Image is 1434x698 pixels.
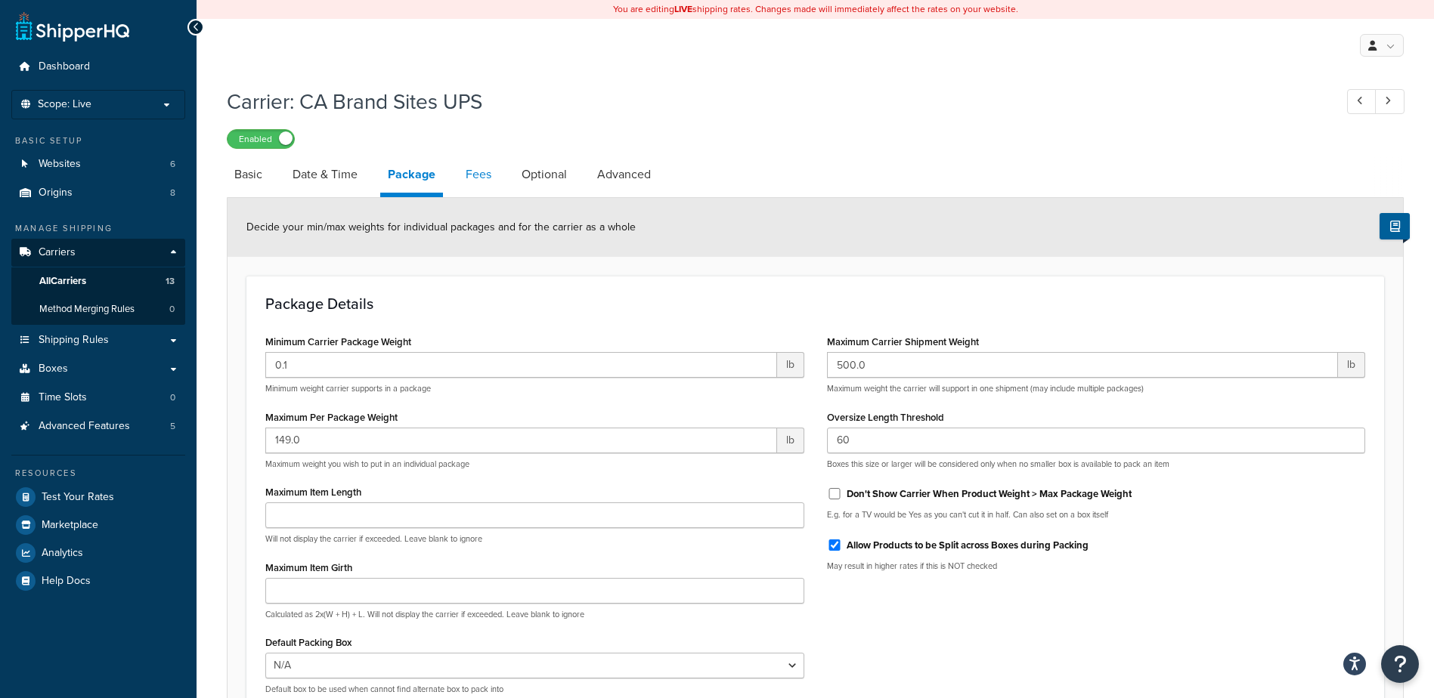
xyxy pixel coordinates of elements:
[39,363,68,375] span: Boxes
[1338,352,1365,378] span: lb
[265,383,804,394] p: Minimum weight carrier supports in a package
[777,428,804,453] span: lb
[170,158,175,171] span: 6
[39,60,90,73] span: Dashboard
[11,511,185,539] a: Marketplace
[265,412,398,423] label: Maximum Per Package Weight
[847,487,1132,501] label: Don't Show Carrier When Product Weight > Max Package Weight
[11,179,185,207] a: Origins8
[285,156,365,193] a: Date & Time
[674,2,692,16] b: LIVE
[1380,213,1410,239] button: Show Help Docs
[827,459,1366,470] p: Boxes this size or larger will be considered only when no smaller box is available to pack an item
[847,539,1089,552] label: Allow Products to be Split across Boxes during Packing
[11,267,185,295] a: AllCarriers13
[42,491,114,504] span: Test Your Rates
[265,562,352,573] label: Maximum Item Girth
[166,275,175,288] span: 13
[227,87,1319,116] h1: Carrier: CA Brand Sites UPS
[39,187,73,199] span: Origins
[39,158,81,171] span: Websites
[39,420,130,433] span: Advanced Features
[11,239,185,267] a: Carriers
[265,486,361,498] label: Maximum Item Length
[11,539,185,567] a: Analytics
[265,684,804,695] p: Default box to be used when cannot find alternate box to pack into
[827,383,1366,394] p: Maximum weight the carrier will support in one shipment (may include multiple packages)
[170,391,175,404] span: 0
[11,53,185,81] a: Dashboard
[170,420,175,433] span: 5
[265,609,804,620] p: Calculated as 2x(W + H) + L. Will not display the carrier if exceeded. Leave blank to ignore
[42,575,91,588] span: Help Docs
[227,156,270,193] a: Basic
[39,246,76,259] span: Carriers
[39,275,86,288] span: All Carriers
[827,561,1366,572] p: May result in higher rates if this is NOT checked
[11,239,185,325] li: Carriers
[1375,89,1405,114] a: Next Record
[42,547,83,560] span: Analytics
[11,150,185,178] li: Websites
[39,334,109,347] span: Shipping Rules
[590,156,658,193] a: Advanced
[11,295,185,323] li: Method Merging Rules
[380,156,443,197] a: Package
[265,637,352,648] label: Default Packing Box
[1381,645,1419,683] button: Open Resource Center
[11,384,185,412] li: Time Slots
[11,134,185,147] div: Basic Setup
[11,467,185,480] div: Resources
[11,179,185,207] li: Origins
[11,412,185,440] a: Advanced Features5
[514,156,575,193] a: Optional
[11,412,185,440] li: Advanced Features
[11,384,185,412] a: Time Slots0
[777,352,804,378] span: lb
[11,567,185,595] a: Help Docs
[246,219,636,235] span: Decide your min/max weights for individual packages and for the carrier as a whole
[827,336,979,347] label: Maximum Carrier Shipment Weight
[265,336,411,347] label: Minimum Carrier Package Weight
[11,295,185,323] a: Method Merging Rules0
[827,509,1366,520] p: E.g. for a TV would be Yes as you can't cut it in half. Can also set on a box itself
[11,355,185,383] a: Boxes
[265,459,804,470] p: Maximum weight you wish to put in an individual package
[169,303,175,316] span: 0
[39,303,135,316] span: Method Merging Rules
[39,391,87,404] span: Time Slots
[265,533,804,545] p: Will not display the carrier if exceeded. Leave blank to ignore
[827,412,944,423] label: Oversize Length Threshold
[265,295,1365,312] h3: Package Details
[170,187,175,199] span: 8
[38,98,91,111] span: Scope: Live
[458,156,499,193] a: Fees
[42,519,98,532] span: Marketplace
[1347,89,1377,114] a: Previous Record
[11,326,185,354] a: Shipping Rules
[228,130,294,148] label: Enabled
[11,483,185,511] a: Test Your Rates
[11,222,185,235] div: Manage Shipping
[11,150,185,178] a: Websites6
